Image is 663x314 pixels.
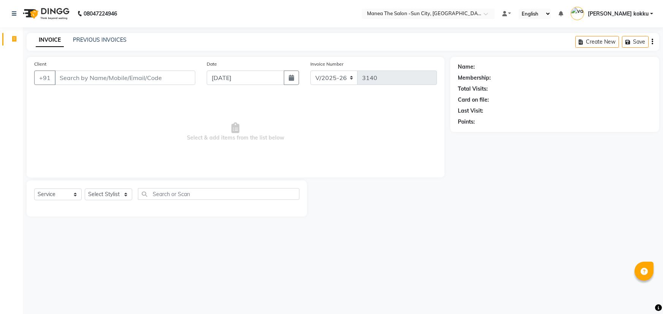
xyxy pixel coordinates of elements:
div: Last Visit: [458,107,483,115]
button: +91 [34,71,55,85]
span: [PERSON_NAME] kokku [588,10,649,18]
div: Membership: [458,74,491,82]
b: 08047224946 [84,3,117,24]
a: INVOICE [36,33,64,47]
img: logo [19,3,71,24]
a: PREVIOUS INVOICES [73,36,127,43]
button: Save [622,36,649,48]
div: Points: [458,118,475,126]
div: Card on file: [458,96,489,104]
div: Total Visits: [458,85,488,93]
span: Select & add items from the list below [34,94,437,170]
label: Client [34,61,46,68]
input: Search or Scan [138,188,299,200]
label: Date [207,61,217,68]
div: Name: [458,63,475,71]
img: vamsi kokku [571,7,584,20]
label: Invoice Number [310,61,343,68]
input: Search by Name/Mobile/Email/Code [55,71,195,85]
button: Create New [575,36,619,48]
